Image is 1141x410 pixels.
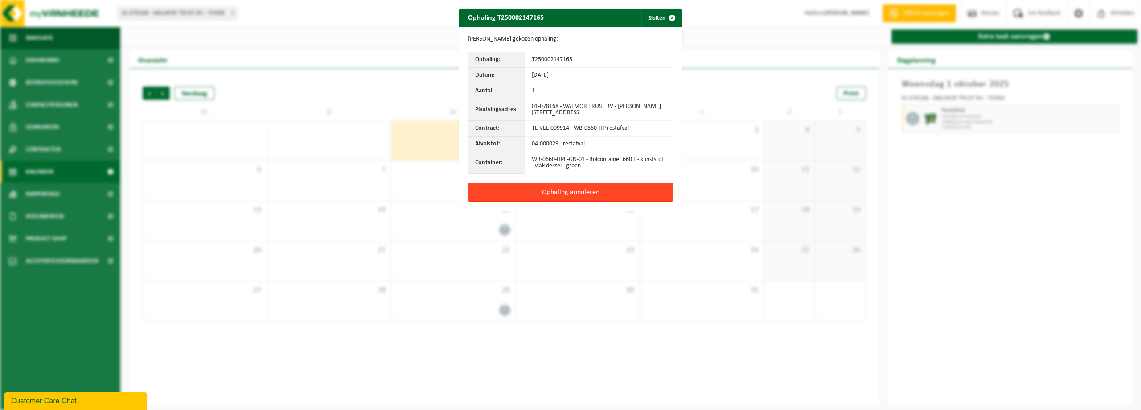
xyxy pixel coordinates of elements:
[468,121,525,137] th: Contract:
[641,9,681,27] button: Sluiten
[468,52,525,68] th: Ophaling:
[525,121,673,137] td: TL-VEL-009914 - WB-0660-HP restafval
[525,152,673,174] td: WB-0660-HPE-GN-01 - Rolcontainer 660 L - kunststof - vlak deksel - groen
[468,183,673,202] button: Ophaling annuleren
[468,152,525,174] th: Container:
[525,68,673,83] td: [DATE]
[525,52,673,68] td: T250002147165
[459,9,553,26] h2: Ophaling T250002147165
[468,36,673,43] p: [PERSON_NAME] gekozen ophaling:
[525,99,673,121] td: 01-078168 - WALMOR TRUST BV - [PERSON_NAME][STREET_ADDRESS]
[468,83,525,99] th: Aantal:
[4,390,149,410] iframe: chat widget
[525,137,673,152] td: 04-000029 - restafval
[525,83,673,99] td: 1
[468,99,525,121] th: Plaatsingsadres:
[468,137,525,152] th: Afvalstof:
[468,68,525,83] th: Datum:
